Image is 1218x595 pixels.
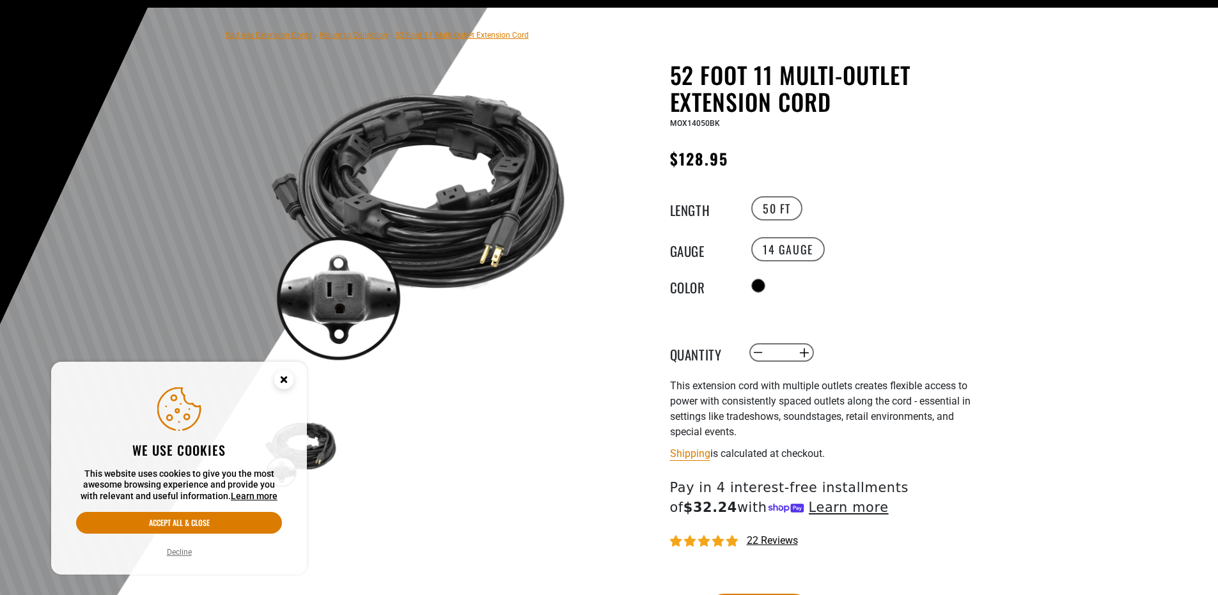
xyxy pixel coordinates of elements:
[395,31,529,40] span: 52 Foot 11 Multi-Outlet Extension Cord
[76,468,282,502] p: This website uses cookies to give you the most awesome browsing experience and provide you with r...
[390,31,393,40] span: ›
[670,200,734,217] legend: Length
[670,380,971,438] span: This extension cord with multiple outlets creates flexible access to power with consistently spac...
[226,27,529,42] nav: breadcrumbs
[670,147,729,170] span: $128.95
[51,362,307,575] aside: Cookie Consent
[751,196,802,220] label: 50 FT
[76,442,282,458] h2: We use cookies
[76,512,282,534] button: Accept all & close
[670,445,983,462] div: is calculated at checkout.
[670,344,734,361] label: Quantity
[231,491,277,501] a: Learn more
[163,546,196,559] button: Decline
[670,119,720,128] span: MOX14050BK
[670,61,983,115] h1: 52 Foot 11 Multi-Outlet Extension Cord
[670,277,734,294] legend: Color
[670,447,710,460] a: Shipping
[263,64,572,372] img: black
[670,536,740,548] span: 4.95 stars
[747,534,798,546] span: 22 reviews
[320,31,387,40] a: Return to Collection
[751,237,825,261] label: 14 Gauge
[315,31,317,40] span: ›
[670,241,734,258] legend: Gauge
[226,31,312,40] a: Bad Ass Extension Cords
